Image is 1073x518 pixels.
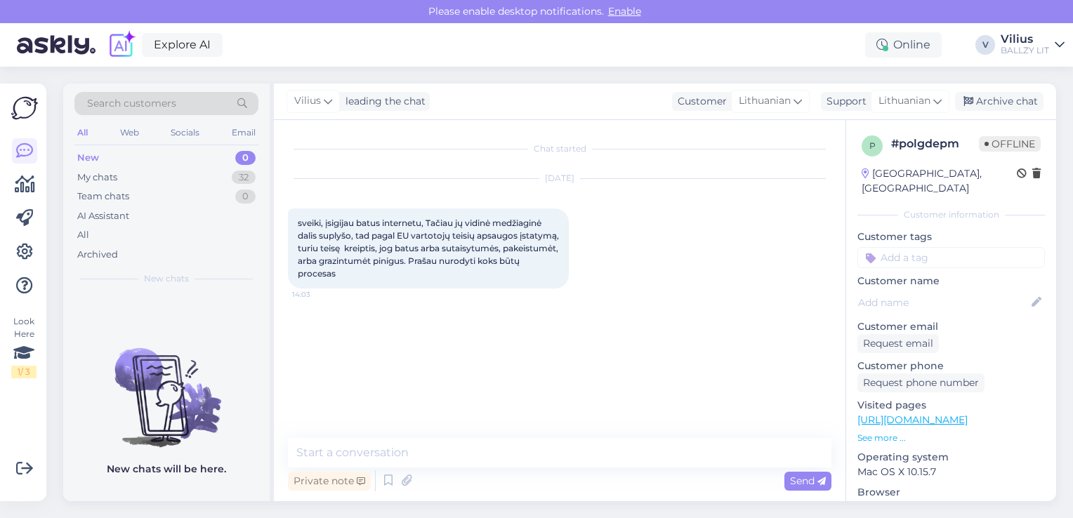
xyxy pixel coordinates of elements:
div: Web [117,124,142,142]
img: explore-ai [107,30,136,60]
div: Email [229,124,258,142]
div: Private note [288,472,371,491]
span: Send [790,474,826,487]
div: V [975,35,995,55]
input: Add name [858,295,1029,310]
div: Archived [77,248,118,262]
div: 0 [235,151,256,165]
div: [GEOGRAPHIC_DATA], [GEOGRAPHIC_DATA] [862,166,1017,196]
p: Mac OS X 10.15.7 [857,465,1045,479]
span: Search customers [87,96,176,111]
div: Archive chat [955,92,1044,111]
a: Explore AI [142,33,223,57]
a: [URL][DOMAIN_NAME] [857,413,968,426]
div: 1 / 3 [11,366,37,378]
img: Askly Logo [11,95,38,121]
span: p [869,140,876,151]
div: # polgdepm [891,135,979,152]
a: ViliusBALLZY LIT [1001,34,1065,56]
p: Customer phone [857,359,1045,373]
div: My chats [77,171,117,185]
div: Online [865,32,942,58]
span: Lithuanian [878,93,930,109]
div: Vilius [1001,34,1049,45]
p: Safari 18.3.1 [857,500,1045,514]
div: Socials [168,124,202,142]
div: AI Assistant [77,209,129,223]
p: Visited pages [857,398,1045,413]
div: BALLZY LIT [1001,45,1049,56]
span: Vilius [294,93,321,109]
span: 14:03 [292,289,345,300]
p: Customer email [857,319,1045,334]
input: Add a tag [857,247,1045,268]
div: All [77,228,89,242]
span: Offline [979,136,1041,152]
div: Chat started [288,142,831,155]
p: Customer name [857,274,1045,288]
div: Request email [857,334,939,353]
p: New chats will be here. [107,462,226,477]
span: Lithuanian [739,93,791,109]
div: All [74,124,91,142]
div: 0 [235,190,256,204]
div: [DATE] [288,172,831,185]
p: Customer tags [857,230,1045,244]
p: Browser [857,485,1045,500]
div: New [77,151,99,165]
div: Support [821,94,867,109]
div: Look Here [11,315,37,378]
span: sveiki, įsigijau batus internetu, Tačiau jų vidinė medžiaginė dalis suplyšo, tad pagal EU vartoto... [298,218,561,279]
div: Request phone number [857,373,985,392]
div: 32 [232,171,256,185]
div: Team chats [77,190,129,204]
p: See more ... [857,432,1045,444]
span: Enable [604,5,645,18]
span: New chats [144,272,189,285]
div: Customer information [857,208,1045,221]
div: leading the chat [340,94,426,109]
div: Customer [672,94,727,109]
p: Operating system [857,450,1045,465]
img: No chats [63,323,270,449]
